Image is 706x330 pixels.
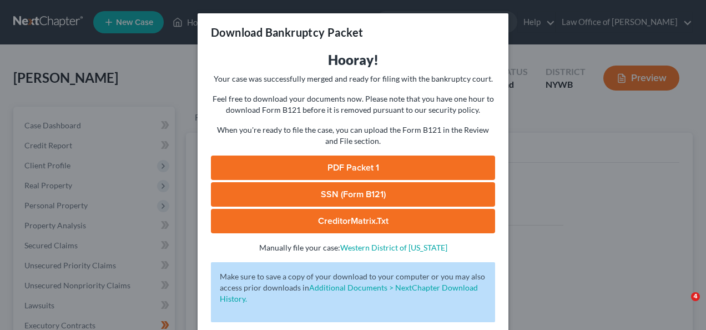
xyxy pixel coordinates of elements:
[211,51,495,69] h3: Hooray!
[211,156,495,180] a: PDF Packet 1
[220,283,478,303] a: Additional Documents > NextChapter Download History.
[340,243,447,252] a: Western District of [US_STATE]
[211,124,495,147] p: When you're ready to file the case, you can upload the Form B121 in the Review and File section.
[211,73,495,84] p: Your case was successfully merged and ready for filing with the bankruptcy court.
[220,271,486,304] p: Make sure to save a copy of your download to your computer or you may also access prior downloads in
[691,292,700,301] span: 4
[211,209,495,233] a: CreditorMatrix.txt
[211,93,495,116] p: Feel free to download your documents now. Please note that you have one hour to download Form B12...
[668,292,695,319] iframe: Intercom live chat
[211,242,495,253] p: Manually file your case:
[211,182,495,207] a: SSN (Form B121)
[211,24,363,40] h3: Download Bankruptcy Packet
